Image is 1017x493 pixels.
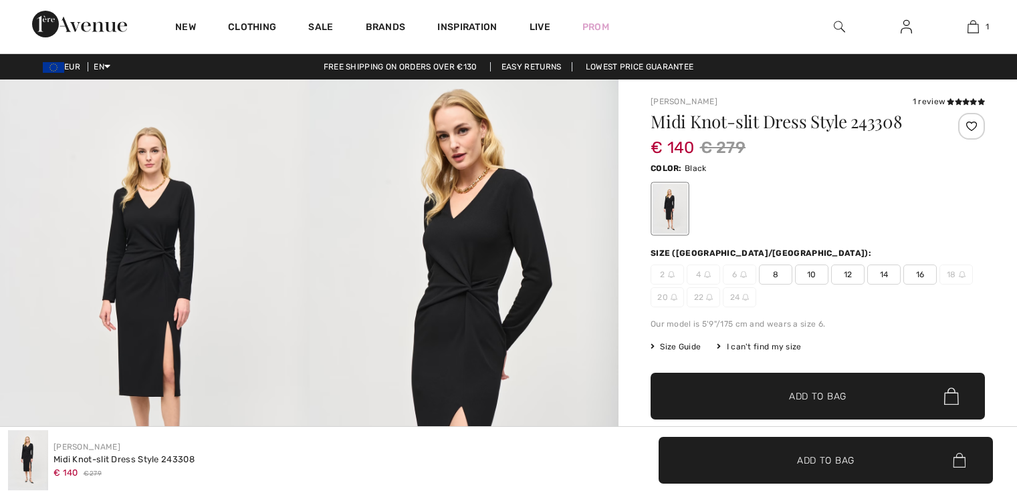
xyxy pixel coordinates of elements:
[651,113,929,130] h1: Midi Knot-slit Dress Style 243308
[986,21,989,33] span: 1
[901,19,912,35] img: My Info
[8,430,48,490] img: Midi Knot-Slit Dress Style 243308
[740,271,747,278] img: ring-m.svg
[308,21,333,35] a: Sale
[490,62,573,71] a: Easy Returns
[968,19,979,35] img: My Bag
[717,341,801,353] div: I can't find my size
[366,21,406,35] a: Brands
[653,184,687,234] div: Black
[437,21,497,35] span: Inspiration
[43,62,64,73] img: Euro
[53,468,78,478] span: € 140
[53,453,195,466] div: Midi Knot-slit Dress Style 243308
[959,271,966,278] img: ring-m.svg
[651,287,684,307] span: 20
[651,265,684,285] span: 2
[789,389,846,403] span: Add to Bag
[903,265,937,285] span: 16
[651,97,717,106] a: [PERSON_NAME]
[651,247,874,259] div: Size ([GEOGRAPHIC_DATA]/[GEOGRAPHIC_DATA]):
[913,96,985,108] div: 1 review
[759,265,792,285] span: 8
[651,164,682,173] span: Color:
[706,294,713,301] img: ring-m.svg
[704,271,711,278] img: ring-m.svg
[671,294,677,301] img: ring-m.svg
[313,62,488,71] a: Free shipping on orders over €130
[831,265,865,285] span: 12
[530,20,550,34] a: Live
[582,20,609,34] a: Prom
[687,287,720,307] span: 22
[659,437,993,484] button: Add to Bag
[32,11,127,37] img: 1ère Avenue
[651,373,985,420] button: Add to Bag
[953,453,966,468] img: Bag.svg
[651,318,985,330] div: Our model is 5'9"/175 cm and wears a size 6.
[668,271,675,278] img: ring-m.svg
[175,21,196,35] a: New
[797,453,855,467] span: Add to Bag
[53,442,120,452] a: [PERSON_NAME]
[700,136,746,160] span: € 279
[834,19,845,35] img: search the website
[723,265,756,285] span: 6
[651,341,701,353] span: Size Guide
[939,265,973,285] span: 18
[723,287,756,307] span: 24
[228,21,276,35] a: Clothing
[940,19,1006,35] a: 1
[867,265,901,285] span: 14
[795,265,828,285] span: 10
[890,19,923,35] a: Sign In
[43,62,86,71] span: EUR
[944,387,959,405] img: Bag.svg
[84,469,102,479] span: € 279
[687,265,720,285] span: 4
[94,62,110,71] span: EN
[685,164,707,173] span: Black
[575,62,705,71] a: Lowest Price Guarantee
[742,294,749,301] img: ring-m.svg
[651,125,695,157] span: € 140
